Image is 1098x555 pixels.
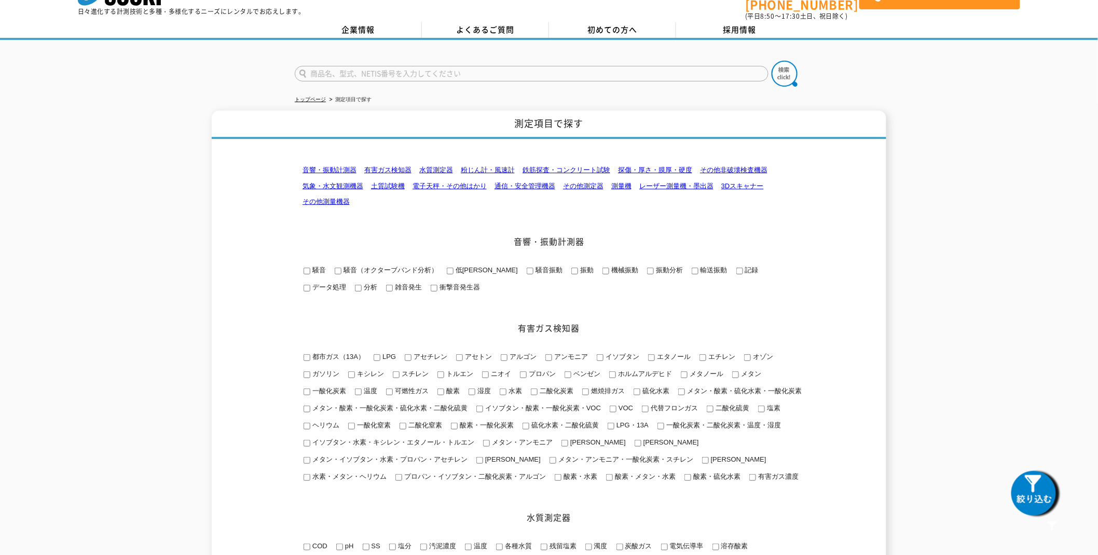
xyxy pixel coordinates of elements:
a: その他非破壊検査機器 [700,166,767,174]
a: その他測定器 [563,182,603,190]
input: [PERSON_NAME] [561,440,568,447]
input: アンモニア [545,354,552,361]
span: pH [343,542,354,550]
span: [PERSON_NAME] [709,455,766,463]
span: 湿度 [475,387,491,395]
input: 酸素・水素 [555,474,561,481]
span: 二酸化窒素 [406,421,442,429]
span: 燃焼排ガス [589,387,625,395]
a: その他測量機器 [303,198,350,205]
span: 振動 [578,266,594,274]
input: 振動 [571,268,578,274]
span: 硫化水素 [640,387,669,395]
input: 温度 [465,544,472,550]
input: 炭酸ガス [616,544,623,550]
input: 振動分析 [647,268,654,274]
input: ベンゼン [565,371,571,378]
span: 水素 [506,387,522,395]
span: LPG・13A [614,421,649,429]
input: 低[PERSON_NAME] [447,268,454,274]
input: メタン・酸素・硫化水素・一酸化炭素 [678,388,685,395]
span: 代替フロンガス [649,404,698,412]
h2: 音響・振動計測器 [295,236,803,247]
a: 有害ガス検知器 [364,166,411,174]
input: イソブタン・酸素・一酸化炭素・VOC [476,406,483,412]
input: 衝撃音発生器 [431,285,437,292]
input: 濁度 [585,544,592,550]
span: メタン [739,370,761,378]
input: 酸素・硫化水素 [684,474,691,481]
span: イソブタン・酸素・一酸化炭素・VOC [483,404,601,412]
span: アンモニア [552,353,588,360]
span: 一酸化炭素 [310,387,346,395]
span: アセトン [463,353,492,360]
span: 二酸化炭素 [538,387,573,395]
span: 塩分 [396,542,411,550]
li: 測定項目で探す [327,94,372,105]
span: メタン・アンモニア・一酸化炭素・スチレン [556,455,693,463]
input: 二酸化硫黄 [707,406,713,412]
span: データ処理 [310,283,346,291]
input: LPG・13A [608,423,614,429]
input: メタン [732,371,739,378]
span: 塩素 [765,404,780,412]
input: エチレン [699,354,706,361]
input: 水素 [500,388,506,395]
input: SS [363,544,369,550]
input: 都市ガス（13A） [304,354,310,361]
span: キシレン [355,370,384,378]
input: エタノール [648,354,655,361]
h2: 水質測定器 [295,512,803,523]
input: [PERSON_NAME] [635,440,641,447]
span: 二酸化硫黄 [713,404,749,412]
span: 酸素・硫化水素 [691,473,740,480]
input: 各種水質 [496,544,503,550]
p: 日々進化する計測技術と多種・多様化するニーズにレンタルでお応えします。 [78,8,305,15]
input: スチレン [393,371,400,378]
a: 3Dスキャナー [721,182,764,190]
span: メタン・イソブタン・水素・プロパン・アセチレン [310,455,468,463]
input: 輸送振動 [692,268,698,274]
a: 土質試験機 [371,182,405,190]
span: 酸素・水素 [561,473,597,480]
input: 有害ガス濃度 [749,474,756,481]
span: 汚泥濃度 [427,542,456,550]
a: 粉じん計・風速計 [461,166,515,174]
span: ヘリウム [310,421,339,429]
span: プロパン・イソブタン・二酸化炭素・アルゴン [402,473,546,480]
input: ガソリン [304,371,310,378]
span: メタノール [688,370,723,378]
input: メタノール [681,371,688,378]
input: メタン・イソブタン・水素・プロパン・アセチレン [304,457,310,464]
a: 採用情報 [676,22,803,38]
input: メタン・アンモニア・一酸化炭素・スチレン [550,457,556,464]
a: レーザー測量機・墨出器 [639,182,713,190]
span: 衝撃音発生器 [437,283,480,291]
a: 初めての方へ [549,22,676,38]
input: アセトン [456,354,463,361]
input: 一酸化炭素・二酸化炭素・温度・湿度 [657,423,664,429]
input: 騒音振動 [527,268,533,274]
span: 初めての方へ [588,24,638,35]
input: 二酸化窒素 [400,423,406,429]
input: トルエン [437,371,444,378]
span: プロパン [527,370,556,378]
span: 輸送振動 [698,266,728,274]
span: 8:50 [761,11,775,21]
input: ホルムアルデヒド [609,371,616,378]
input: 電気伝導率 [661,544,668,550]
span: エチレン [706,353,735,360]
a: 通信・安全管理機器 [495,182,555,190]
span: VOC [616,404,633,412]
span: 水素・メタン・ヘリウム [310,473,387,480]
span: 雑音発生 [393,283,422,291]
input: [PERSON_NAME] [476,457,483,464]
input: アルゴン [501,354,507,361]
input: 代替フロンガス [642,406,649,412]
input: 記録 [736,268,743,274]
input: 騒音 [304,268,310,274]
input: 分析 [355,285,362,292]
span: 炭酸ガス [623,542,652,550]
h1: 測定項目で探す [212,110,886,139]
input: プロパン [520,371,527,378]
